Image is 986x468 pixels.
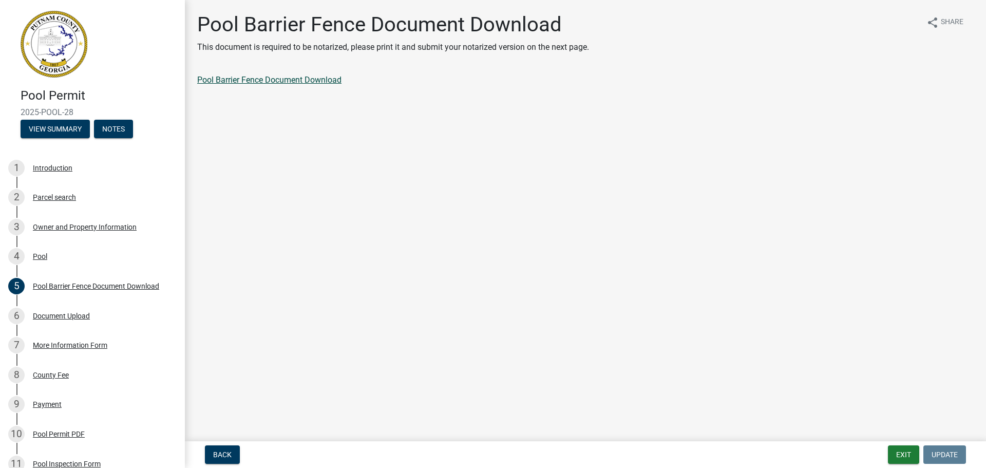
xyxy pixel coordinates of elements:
[21,120,90,138] button: View Summary
[8,189,25,205] div: 2
[197,75,342,85] a: Pool Barrier Fence Document Download
[21,125,90,134] wm-modal-confirm: Summary
[923,445,966,464] button: Update
[197,12,589,37] h1: Pool Barrier Fence Document Download
[8,160,25,176] div: 1
[941,16,963,29] span: Share
[33,430,85,438] div: Pool Permit PDF
[21,107,164,117] span: 2025-POOL-28
[33,283,159,290] div: Pool Barrier Fence Document Download
[21,88,177,103] h4: Pool Permit
[932,451,958,459] span: Update
[33,342,107,349] div: More Information Form
[33,312,90,320] div: Document Upload
[8,426,25,442] div: 10
[8,367,25,383] div: 8
[8,248,25,265] div: 4
[33,253,47,260] div: Pool
[33,194,76,201] div: Parcel search
[926,16,939,29] i: share
[8,396,25,413] div: 9
[918,12,972,32] button: shareShare
[21,11,87,78] img: Putnam County, Georgia
[94,125,133,134] wm-modal-confirm: Notes
[197,41,589,53] p: This document is required to be notarized, please print it and submit your notarized version on t...
[33,164,72,172] div: Introduction
[888,445,919,464] button: Exit
[33,223,137,231] div: Owner and Property Information
[205,445,240,464] button: Back
[33,460,101,467] div: Pool Inspection Form
[213,451,232,459] span: Back
[8,308,25,324] div: 6
[94,120,133,138] button: Notes
[33,371,69,379] div: County Fee
[8,219,25,235] div: 3
[8,337,25,353] div: 7
[8,278,25,294] div: 5
[33,401,62,408] div: Payment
